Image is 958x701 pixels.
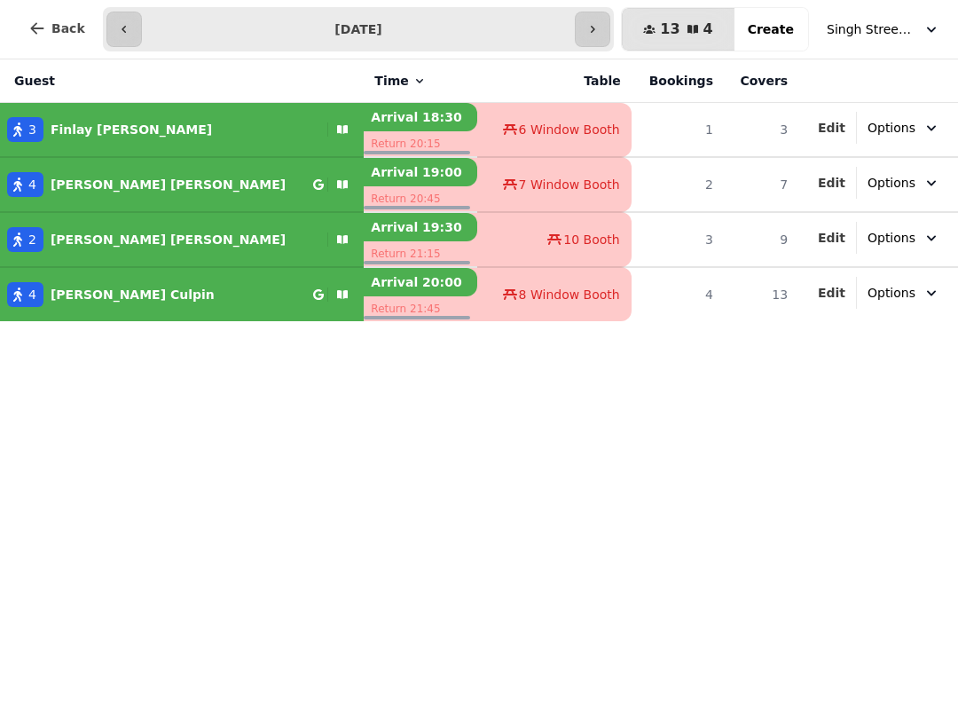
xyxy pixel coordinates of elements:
span: 6 Window Booth [519,121,620,138]
td: 13 [724,267,798,321]
td: 1 [632,103,724,158]
button: Options [857,277,951,309]
button: Options [857,167,951,199]
button: Create [734,8,808,51]
td: 3 [724,103,798,158]
button: Options [857,222,951,254]
span: Edit [818,177,845,189]
span: Options [868,229,915,247]
button: Edit [818,174,845,192]
p: Arrival 18:30 [364,103,477,131]
td: 3 [632,212,724,267]
span: 3 [28,121,36,138]
td: 7 [724,157,798,212]
span: Time [374,72,408,90]
span: Create [748,23,794,35]
button: Edit [818,229,845,247]
span: 4 [703,22,713,36]
td: 2 [632,157,724,212]
span: Options [868,174,915,192]
p: Return 20:15 [364,131,477,156]
p: Arrival 20:00 [364,268,477,296]
span: Options [868,284,915,302]
p: Arrival 19:00 [364,158,477,186]
span: Edit [818,232,845,244]
p: [PERSON_NAME] Culpin [51,286,215,303]
span: 8 Window Booth [519,286,620,303]
span: 10 Booth [563,231,619,248]
span: 2 [28,231,36,248]
span: 13 [660,22,679,36]
span: Options [868,119,915,137]
th: Covers [724,59,798,103]
button: Edit [818,284,845,302]
span: Back [51,22,85,35]
p: [PERSON_NAME] [PERSON_NAME] [51,176,286,193]
button: Options [857,112,951,144]
p: Return 21:45 [364,296,477,321]
span: 4 [28,286,36,303]
button: Time [374,72,426,90]
button: Back [14,7,99,50]
span: 7 Window Booth [519,176,620,193]
button: 134 [622,8,734,51]
span: 4 [28,176,36,193]
p: Return 20:45 [364,186,477,211]
button: Edit [818,119,845,137]
td: 9 [724,212,798,267]
p: Return 21:15 [364,241,477,266]
span: Edit [818,287,845,299]
th: Bookings [632,59,724,103]
p: Arrival 19:30 [364,213,477,241]
span: Edit [818,122,845,134]
p: Finlay [PERSON_NAME] [51,121,212,138]
th: Table [477,59,631,103]
p: [PERSON_NAME] [PERSON_NAME] [51,231,286,248]
span: Singh Street Bruntsfield [827,20,915,38]
button: Singh Street Bruntsfield [816,13,951,45]
td: 4 [632,267,724,321]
